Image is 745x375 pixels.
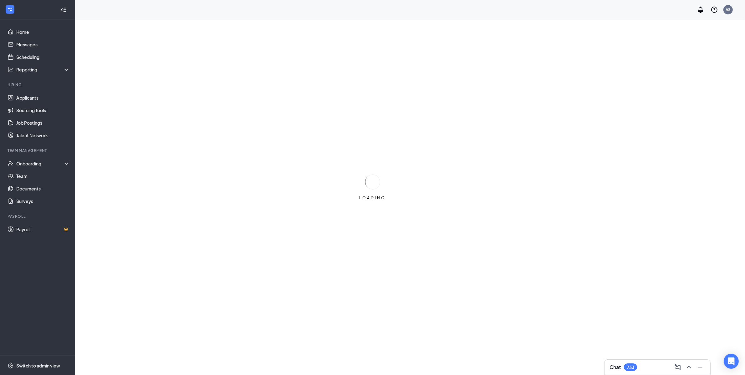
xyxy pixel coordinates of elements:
[16,160,64,167] div: Onboarding
[16,66,70,73] div: Reporting
[724,354,739,369] div: Open Intercom Messenger
[16,170,70,182] a: Team
[8,214,69,219] div: Payroll
[16,195,70,207] a: Surveys
[8,82,69,87] div: Hiring
[16,104,70,117] a: Sourcing Tools
[695,362,705,372] button: Minimize
[16,223,70,236] a: PayrollCrown
[16,129,70,142] a: Talent Network
[16,117,70,129] a: Job Postings
[8,160,14,167] svg: UserCheck
[16,38,70,51] a: Messages
[16,91,70,104] a: Applicants
[610,364,621,371] h3: Chat
[7,6,13,13] svg: WorkstreamLogo
[674,363,681,371] svg: ComposeMessage
[8,362,14,369] svg: Settings
[685,363,693,371] svg: ChevronUp
[60,7,67,13] svg: Collapse
[697,6,704,13] svg: Notifications
[16,26,70,38] a: Home
[627,365,634,370] div: 733
[8,148,69,153] div: Team Management
[711,6,718,13] svg: QuestionInfo
[697,363,704,371] svg: Minimize
[16,182,70,195] a: Documents
[726,7,731,12] div: AS
[673,362,683,372] button: ComposeMessage
[684,362,694,372] button: ChevronUp
[8,66,14,73] svg: Analysis
[16,51,70,63] a: Scheduling
[16,362,60,369] div: Switch to admin view
[357,195,388,201] div: LOADING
